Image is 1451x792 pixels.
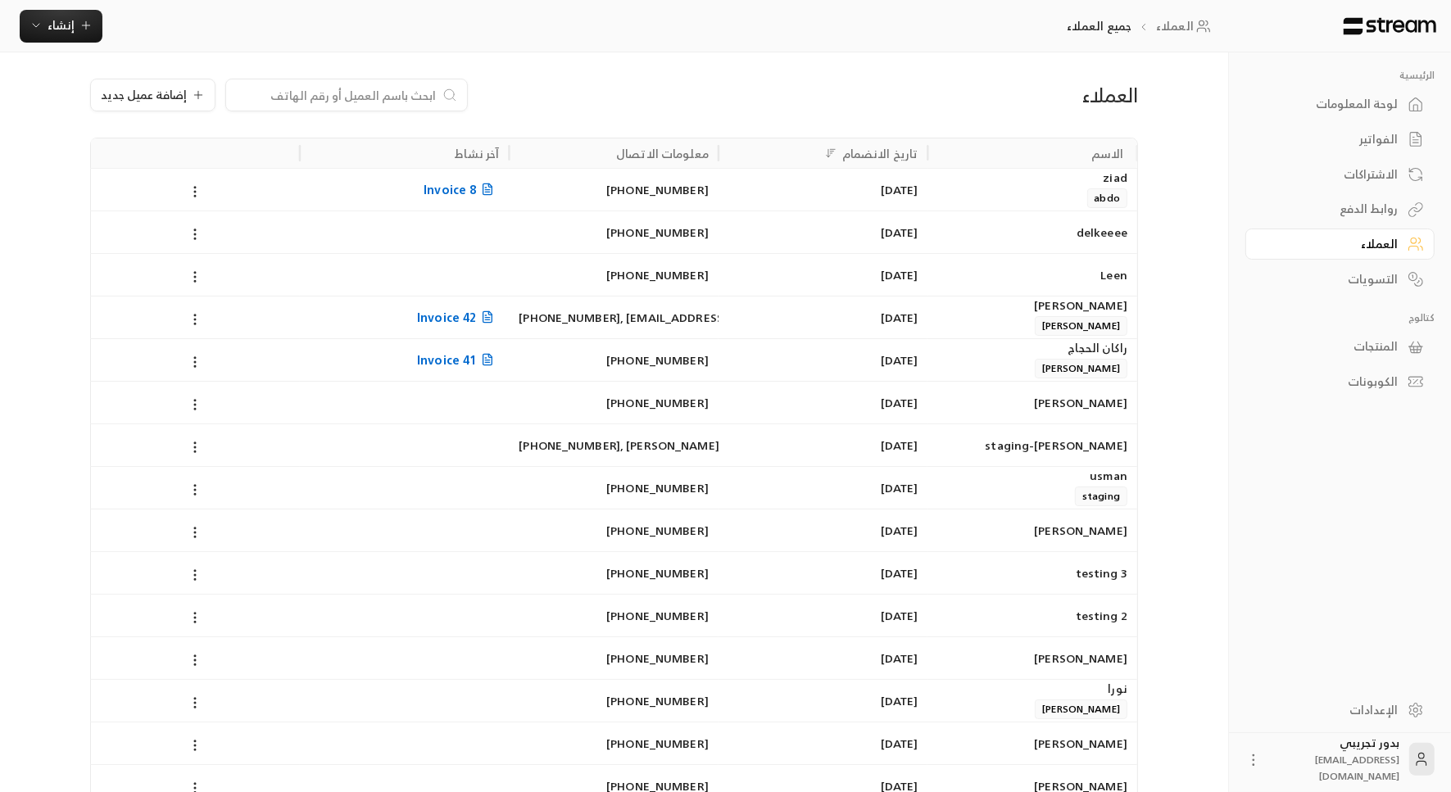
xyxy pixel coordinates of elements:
[1245,69,1435,82] p: الرئيسية
[519,680,709,722] div: [PHONE_NUMBER]
[728,211,918,253] div: [DATE]
[728,296,918,338] div: [DATE]
[1245,263,1435,295] a: التسويات
[728,467,918,509] div: [DATE]
[1266,702,1398,718] div: الإعدادات
[20,10,102,43] button: إنشاء
[937,595,1127,636] div: testing 2
[937,637,1127,679] div: [PERSON_NAME]
[1342,17,1438,35] img: Logo
[800,82,1138,108] div: العملاء
[519,722,709,764] div: [PHONE_NUMBER]
[236,86,436,104] input: ابحث باسم العميل أو رقم الهاتف
[519,169,709,210] div: [PHONE_NUMBER]
[417,350,499,370] span: Invoice 41
[937,254,1127,296] div: Leen
[728,595,918,636] div: [DATE]
[937,382,1127,423] div: [PERSON_NAME]
[1156,18,1216,34] a: العملاء
[1245,311,1435,324] p: كتالوج
[1245,331,1435,363] a: المنتجات
[1091,143,1124,164] div: الاسم
[728,722,918,764] div: [DATE]
[1035,359,1127,378] span: [PERSON_NAME]
[937,296,1127,315] div: [PERSON_NAME]
[519,467,709,509] div: [PHONE_NUMBER]
[1245,694,1435,726] a: الإعدادات
[937,467,1127,485] div: usman
[1035,699,1127,719] span: [PERSON_NAME]
[728,552,918,594] div: [DATE]
[937,169,1127,187] div: ziad
[1266,236,1398,252] div: العملاء
[1245,88,1435,120] a: لوحة المعلومات
[1075,487,1127,506] span: staging
[937,552,1127,594] div: testing 3
[1245,193,1435,225] a: روابط الدفع
[728,637,918,679] div: [DATE]
[937,509,1127,551] div: [PERSON_NAME]
[1266,201,1398,217] div: روابط الدفع
[455,143,499,164] div: آخر نشاط
[519,211,709,253] div: [PHONE_NUMBER]
[1266,338,1398,355] div: المنتجات
[728,254,918,296] div: [DATE]
[101,89,187,101] span: إضافة عميل جديد
[519,254,709,296] div: [PHONE_NUMBER]
[1272,735,1399,784] div: بدور تجريبي
[842,143,918,164] div: تاريخ الانضمام
[1266,166,1398,183] div: الاشتراكات
[417,307,499,328] span: Invoice 42
[728,169,918,210] div: [DATE]
[1035,316,1127,336] span: [PERSON_NAME]
[937,211,1127,253] div: delkeeee
[519,382,709,423] div: [PHONE_NUMBER]
[1087,188,1128,208] span: abdo
[1245,158,1435,190] a: الاشتراكات
[1067,18,1131,34] p: جميع العملاء
[1266,96,1398,112] div: لوحة المعلومات
[519,552,709,594] div: [PHONE_NUMBER]
[728,382,918,423] div: [DATE]
[728,424,918,466] div: [DATE]
[1266,131,1398,147] div: الفواتير
[1266,271,1398,287] div: التسويات
[937,339,1127,357] div: راكان الحجاج
[728,509,918,551] div: [DATE]
[728,339,918,381] div: [DATE]
[90,79,215,111] button: إضافة عميل جديد
[937,680,1127,698] div: نورا
[519,595,709,636] div: [PHONE_NUMBER]
[1245,229,1435,260] a: العملاء
[519,296,709,338] div: [PHONE_NUMBER] , [EMAIL_ADDRESS][DOMAIN_NAME]
[937,722,1127,764] div: [PERSON_NAME]
[616,143,709,164] div: معلومات الاتصال
[1067,18,1217,34] nav: breadcrumb
[48,15,75,35] span: إنشاء
[728,680,918,722] div: [DATE]
[519,424,709,466] div: [PHONE_NUMBER] , [PERSON_NAME][EMAIL_ADDRESS][DOMAIN_NAME]
[821,143,841,163] button: Sort
[519,509,709,551] div: [PHONE_NUMBER]
[424,179,499,200] span: Invoice 8
[519,339,709,381] div: [PHONE_NUMBER]
[1266,373,1398,390] div: الكوبونات
[1245,366,1435,398] a: الكوبونات
[937,424,1127,466] div: [PERSON_NAME]-staging
[1315,751,1399,785] span: [EMAIL_ADDRESS][DOMAIN_NAME]
[519,637,709,679] div: [PHONE_NUMBER]
[1245,124,1435,156] a: الفواتير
